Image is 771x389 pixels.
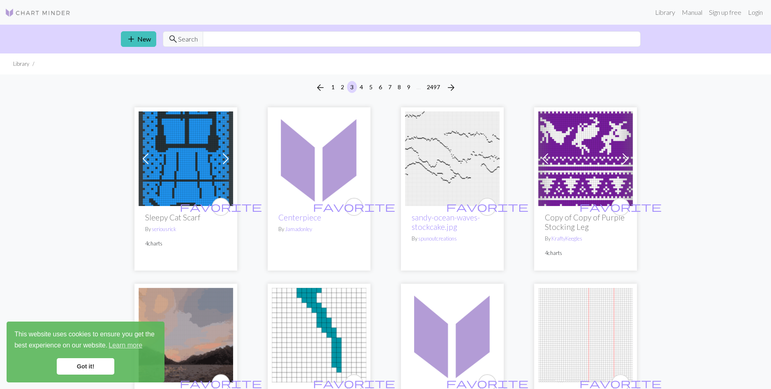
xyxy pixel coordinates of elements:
span: This website uses cookies to ensure you get the best experience on our website. [14,329,157,352]
i: Next [446,83,456,93]
a: New [121,31,156,47]
button: favourite [478,198,496,216]
button: 5 [366,81,376,93]
a: spunoutcreations [418,235,457,242]
a: learn more about cookies [107,339,144,352]
span: search [168,33,178,45]
a: Sign up free [706,4,745,21]
img: Purple Stocking Leg [538,111,633,206]
a: Library [652,4,678,21]
span: favorite [579,200,662,213]
i: favourite [446,199,528,215]
button: 1 [328,81,338,93]
img: Centerpiece [272,111,366,206]
i: Previous [315,83,325,93]
p: By [278,225,360,233]
button: 6 [375,81,385,93]
a: Purple Stocking Leg [538,154,633,162]
a: Login [745,4,766,21]
a: juno full body.jpg [405,330,500,338]
h2: Copy of Copy of Purple Stocking Leg [545,213,626,232]
button: 2497 [424,81,443,93]
a: Centerpiece [278,213,321,222]
span: favorite [180,200,262,213]
a: Sunshine [139,154,233,162]
button: 8 [394,81,404,93]
a: bead placement for wave [405,154,500,162]
button: 9 [404,81,414,93]
i: favourite [579,199,662,215]
img: Logo [5,8,71,18]
img: Sunshine [139,111,233,206]
a: IMG_1429.jpg [139,330,233,338]
a: KraftyKeegles [551,235,582,242]
li: Library [13,60,29,68]
button: favourite [611,198,630,216]
p: By [412,235,493,243]
img: passage cable [538,288,633,382]
button: 4 [357,81,366,93]
button: Previous [312,81,329,94]
a: Jamadonley [285,226,312,232]
nav: Page navigation [312,81,459,94]
p: 4 charts [145,240,227,248]
button: 3 [347,81,357,93]
button: favourite [212,198,230,216]
button: 7 [385,81,395,93]
img: wave test [272,288,366,382]
p: 4 charts [545,249,626,257]
span: Search [178,34,198,44]
button: 2 [338,81,347,93]
a: Centerpiece [272,154,366,162]
span: add [126,33,136,45]
img: bead placement for wave [405,111,500,206]
span: arrow_forward [446,82,456,93]
div: cookieconsent [7,322,164,382]
a: dismiss cookie message [57,358,114,375]
span: favorite [313,200,395,213]
i: favourite [313,199,395,215]
a: Manual [678,4,706,21]
a: passage cable [538,330,633,338]
h2: Sleepy Cat Scarf [145,213,227,222]
span: arrow_back [315,82,325,93]
button: Next [443,81,459,94]
i: favourite [180,199,262,215]
img: juno full body.jpg [405,288,500,382]
button: favourite [345,198,363,216]
a: sandy-ocean-waves-stockcake.jpg [412,213,480,232]
a: seriousrick [152,226,176,232]
a: wave test [272,330,366,338]
p: By [545,235,626,243]
p: By [145,225,227,233]
span: favorite [446,200,528,213]
img: IMG_1429.jpg [139,288,233,382]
